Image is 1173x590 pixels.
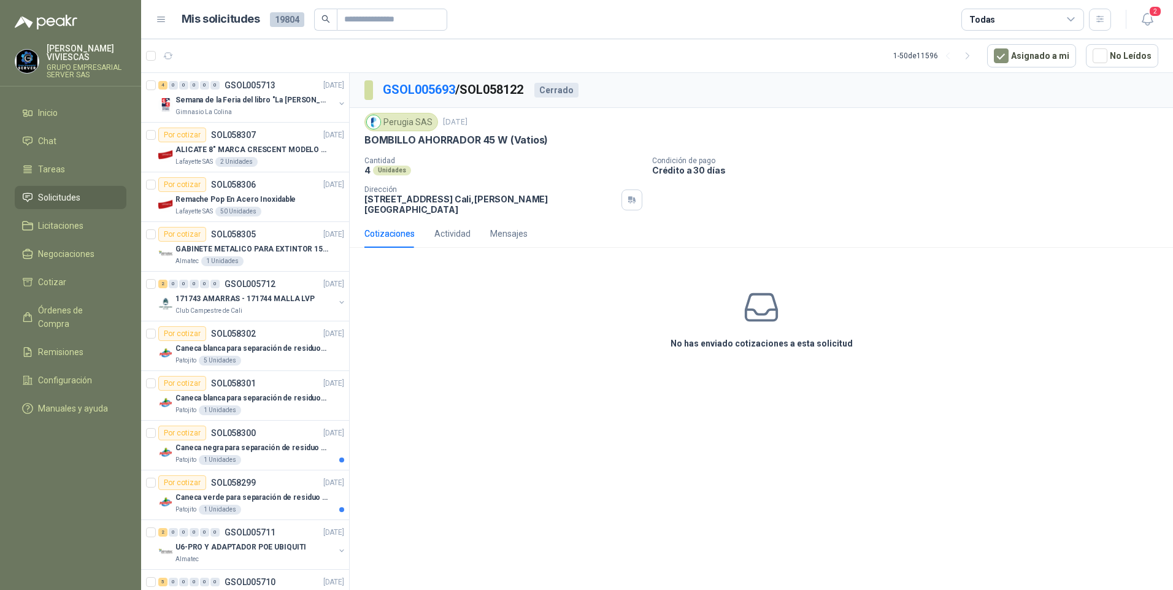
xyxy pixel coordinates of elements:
p: Caneca blanca para separación de residuos 10 LT [175,393,328,404]
p: Almatec [175,554,199,564]
p: GRUPO EMPRESARIAL SERVER SAS [47,64,126,79]
div: Por cotizar [158,326,206,341]
div: 1 Unidades [201,256,244,266]
p: U6-PRO Y ADAPTADOR POE UBIQUITI [175,542,306,553]
p: SOL058300 [211,429,256,437]
img: Company Logo [158,445,173,460]
p: SOL058305 [211,230,256,239]
p: Condición de pago [652,156,1168,165]
div: 0 [210,528,220,537]
span: Cotizar [38,275,66,289]
div: 0 [190,528,199,537]
img: Company Logo [158,247,173,261]
div: Cerrado [534,83,579,98]
img: Company Logo [158,396,173,410]
a: Por cotizarSOL058300[DATE] Company LogoCaneca negra para separación de residuo 55 LTPatojito1 Uni... [141,421,349,470]
img: Logo peakr [15,15,77,29]
div: 0 [210,81,220,90]
div: 0 [210,280,220,288]
div: 0 [169,528,178,537]
p: [DATE] [323,80,344,91]
a: Inicio [15,101,126,125]
a: Por cotizarSOL058307[DATE] Company LogoALICATE 8" MARCA CRESCENT MODELO 38008tvLafayette SAS2 Uni... [141,123,349,172]
a: Manuales y ayuda [15,397,126,420]
img: Company Logo [158,197,173,212]
p: Gimnasio La Colina [175,107,232,117]
img: Company Logo [158,147,173,162]
div: 0 [210,578,220,586]
a: Chat [15,129,126,153]
p: [DATE] [323,577,344,588]
a: GSOL005693 [383,82,455,97]
div: 0 [190,578,199,586]
div: 0 [179,578,188,586]
p: [DATE] [323,129,344,141]
span: Manuales y ayuda [38,402,108,415]
p: SOL058301 [211,379,256,388]
p: Semana de la Feria del libro "La [PERSON_NAME]" [175,94,328,106]
a: Por cotizarSOL058301[DATE] Company LogoCaneca blanca para separación de residuos 10 LTPatojito1 U... [141,371,349,421]
div: Por cotizar [158,426,206,440]
img: Company Logo [158,296,173,311]
p: [DATE] [323,477,344,489]
div: 1 - 50 de 11596 [893,46,977,66]
a: Por cotizarSOL058299[DATE] Company LogoCaneca verde para separación de residuo 55 LTPatojito1 Uni... [141,470,349,520]
p: Caneca negra para separación de residuo 55 LT [175,442,328,454]
div: 5 Unidades [199,356,241,366]
p: GSOL005712 [225,280,275,288]
div: 0 [200,578,209,586]
p: SOL058306 [211,180,256,189]
p: Patojito [175,455,196,465]
div: Perugia SAS [364,113,438,131]
a: Remisiones [15,340,126,364]
div: 0 [200,528,209,537]
p: Remache Pop En Acero Inoxidable [175,194,296,205]
p: [DATE] [323,378,344,389]
div: Cotizaciones [364,227,415,240]
p: Patojito [175,356,196,366]
p: Club Campestre de Cali [175,306,242,316]
div: 0 [190,280,199,288]
span: Chat [38,134,56,148]
a: Por cotizarSOL058305[DATE] Company LogoGABINETE METALICO PARA EXTINTOR 15 LBAlmatec1 Unidades [141,222,349,272]
a: Por cotizarSOL058306[DATE] Company LogoRemache Pop En Acero InoxidableLafayette SAS50 Unidades [141,172,349,222]
div: Mensajes [490,227,528,240]
p: 171743 AMARRAS - 171744 MALLA LVP [175,293,315,305]
a: Órdenes de Compra [15,299,126,335]
div: 0 [179,528,188,537]
p: Crédito a 30 días [652,165,1168,175]
p: Dirección [364,185,617,194]
div: 0 [200,81,209,90]
a: Licitaciones [15,214,126,237]
button: No Leídos [1086,44,1158,67]
div: 0 [169,578,178,586]
p: [DATE] [443,117,467,128]
div: 0 [179,81,188,90]
span: search [321,15,330,23]
div: 1 Unidades [199,455,241,465]
p: 4 [364,165,371,175]
div: 2 Unidades [215,157,258,167]
div: 5 [158,578,167,586]
p: GSOL005711 [225,528,275,537]
div: Por cotizar [158,227,206,242]
a: Solicitudes [15,186,126,209]
p: GSOL005710 [225,578,275,586]
p: [DATE] [323,179,344,191]
img: Company Logo [367,115,380,129]
div: 0 [190,81,199,90]
p: [DATE] [323,229,344,240]
div: 0 [200,280,209,288]
a: Cotizar [15,270,126,294]
div: 0 [179,280,188,288]
div: 1 Unidades [199,405,241,415]
div: 2 [158,528,167,537]
div: Por cotizar [158,128,206,142]
p: GSOL005713 [225,81,275,90]
div: 4 [158,81,167,90]
img: Company Logo [158,98,173,112]
a: Negociaciones [15,242,126,266]
img: Company Logo [158,346,173,361]
img: Company Logo [158,545,173,559]
span: Remisiones [38,345,83,359]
